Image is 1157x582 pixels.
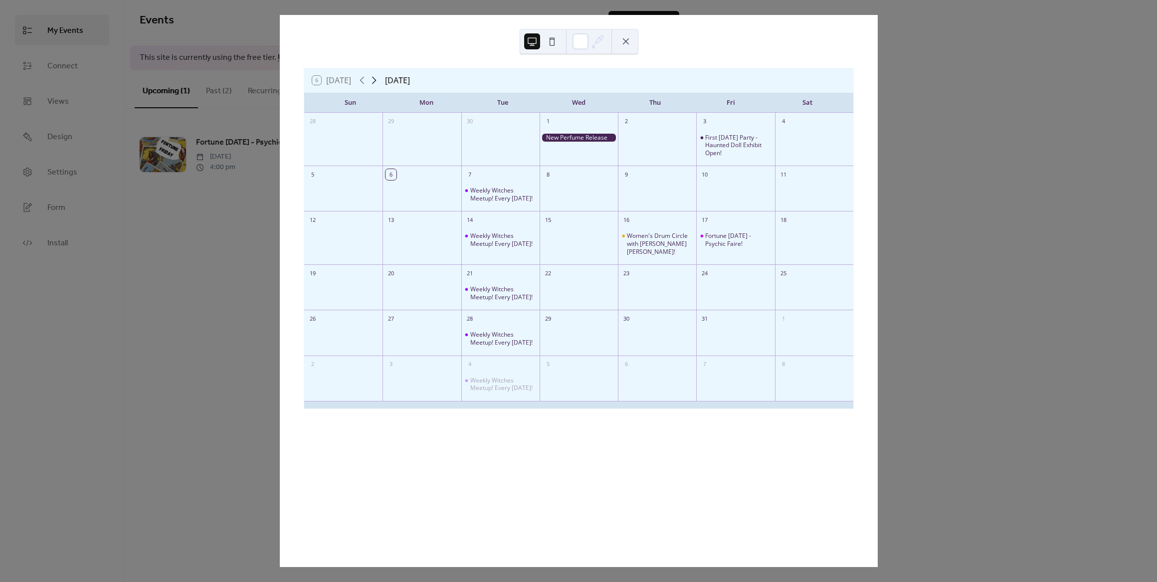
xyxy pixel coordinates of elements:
[386,169,396,180] div: 6
[386,214,396,225] div: 13
[464,214,475,225] div: 14
[464,359,475,370] div: 4
[696,134,774,157] div: First Friday Party - Haunted Doll Exhibit Open!
[307,268,318,279] div: 19
[307,169,318,180] div: 5
[470,232,536,247] div: Weekly Witches Meetup! Every [DATE]!
[778,313,789,324] div: 1
[699,169,710,180] div: 10
[461,187,540,202] div: Weekly Witches Meetup! Every Tuesday!
[696,232,774,247] div: Fortune Friday - Psychic Faire!
[464,116,475,127] div: 30
[699,313,710,324] div: 31
[617,93,693,113] div: Thu
[470,187,536,202] div: Weekly Witches Meetup! Every [DATE]!
[464,313,475,324] div: 28
[543,169,554,180] div: 8
[621,359,632,370] div: 6
[621,116,632,127] div: 2
[705,134,771,157] div: First [DATE] Party - Haunted Doll Exhibit Open!
[470,377,536,392] div: Weekly Witches Meetup! Every [DATE]!
[461,285,540,301] div: Weekly Witches Meetup! Every Tuesday!
[705,232,771,247] div: Fortune [DATE] - Psychic Faire!
[461,232,540,247] div: Weekly Witches Meetup! Every Tuesday!
[778,169,789,180] div: 11
[470,331,536,346] div: Weekly Witches Meetup! Every [DATE]!
[693,93,770,113] div: Fri
[778,268,789,279] div: 25
[386,116,396,127] div: 29
[307,359,318,370] div: 2
[386,268,396,279] div: 20
[543,313,554,324] div: 29
[627,232,692,255] div: Women's Drum Circle with [PERSON_NAME] [PERSON_NAME]!
[470,285,536,301] div: Weekly Witches Meetup! Every [DATE]!
[461,331,540,346] div: Weekly Witches Meetup! Every Tuesday!
[543,268,554,279] div: 22
[778,214,789,225] div: 18
[388,93,465,113] div: Mon
[699,359,710,370] div: 7
[307,313,318,324] div: 26
[385,74,410,86] div: [DATE]
[621,313,632,324] div: 30
[621,214,632,225] div: 16
[307,116,318,127] div: 28
[543,116,554,127] div: 1
[464,268,475,279] div: 21
[618,232,696,255] div: Women's Drum Circle with Ann Marie!
[386,359,396,370] div: 3
[621,169,632,180] div: 9
[386,313,396,324] div: 27
[699,268,710,279] div: 24
[312,93,388,113] div: Sun
[307,214,318,225] div: 12
[464,169,475,180] div: 7
[621,268,632,279] div: 23
[778,359,789,370] div: 8
[543,214,554,225] div: 15
[464,93,541,113] div: Tue
[778,116,789,127] div: 4
[699,214,710,225] div: 17
[541,93,617,113] div: Wed
[540,134,618,142] div: New Perfume Release
[461,377,540,392] div: Weekly Witches Meetup! Every Tuesday!
[699,116,710,127] div: 3
[543,359,554,370] div: 5
[769,93,845,113] div: Sat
